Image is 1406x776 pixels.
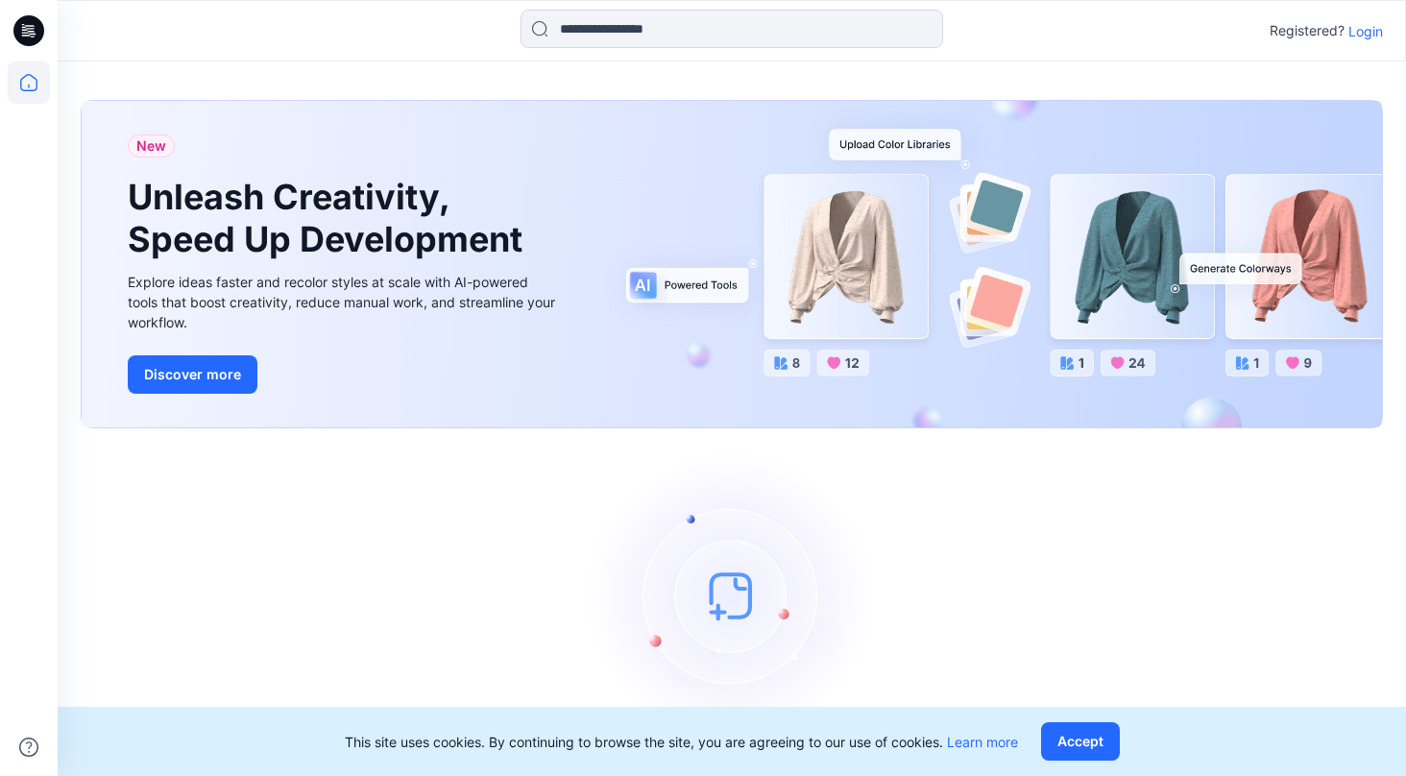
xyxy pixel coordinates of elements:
h1: Unleash Creativity, Speed Up Development [128,177,531,259]
button: Discover more [128,355,257,394]
div: Explore ideas faster and recolor styles at scale with AI-powered tools that boost creativity, red... [128,272,560,332]
p: This site uses cookies. By continuing to browse the site, you are agreeing to our use of cookies. [345,732,1018,752]
p: Registered? [1270,19,1345,42]
p: Login [1348,21,1383,41]
span: New [136,134,166,158]
button: Accept [1041,722,1120,761]
a: Discover more [128,355,560,394]
a: Learn more [947,734,1018,750]
img: empty-state-image.svg [588,451,876,740]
